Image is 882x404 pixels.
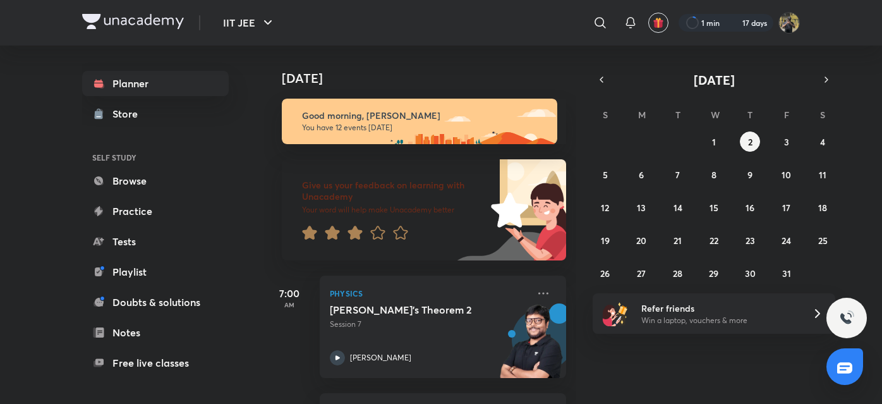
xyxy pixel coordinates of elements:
[748,136,752,148] abbr: October 2, 2025
[603,301,628,326] img: referral
[704,164,724,185] button: October 8, 2025
[601,235,610,247] abbr: October 19, 2025
[215,10,283,35] button: IIT JEE
[648,13,668,33] button: avatar
[745,267,756,279] abbr: October 30, 2025
[675,109,680,121] abbr: Tuesday
[674,202,682,214] abbr: October 14, 2025
[302,123,546,133] p: You have 12 events [DATE]
[82,101,229,126] a: Store
[82,71,229,96] a: Planner
[776,132,797,152] button: October 3, 2025
[595,230,615,250] button: October 19, 2025
[813,230,833,250] button: October 25, 2025
[330,286,528,301] p: Physics
[82,350,229,376] a: Free live classes
[610,71,818,89] button: [DATE]
[653,17,664,28] img: avatar
[784,109,789,121] abbr: Friday
[82,14,184,32] a: Company Logo
[448,159,566,260] img: feedback_image
[600,267,610,279] abbr: October 26, 2025
[704,263,724,283] button: October 29, 2025
[631,164,651,185] button: October 6, 2025
[818,202,827,214] abbr: October 18, 2025
[637,267,646,279] abbr: October 27, 2025
[330,303,487,316] h5: Gauss's Theorem 2
[668,197,688,217] button: October 14, 2025
[782,235,791,247] abbr: October 24, 2025
[747,169,752,181] abbr: October 9, 2025
[712,136,716,148] abbr: October 1, 2025
[711,169,716,181] abbr: October 8, 2025
[747,109,752,121] abbr: Thursday
[776,263,797,283] button: October 31, 2025
[820,136,825,148] abbr: October 4, 2025
[813,132,833,152] button: October 4, 2025
[302,110,546,121] h6: Good morning, [PERSON_NAME]
[813,197,833,217] button: October 18, 2025
[839,310,854,326] img: ttu
[819,169,826,181] abbr: October 11, 2025
[710,202,718,214] abbr: October 15, 2025
[746,235,755,247] abbr: October 23, 2025
[704,132,724,152] button: October 1, 2025
[82,290,229,315] a: Doubts & solutions
[776,230,797,250] button: October 24, 2025
[668,263,688,283] button: October 28, 2025
[710,235,718,247] abbr: October 22, 2025
[784,136,789,148] abbr: October 3, 2025
[704,230,724,250] button: October 22, 2025
[264,301,315,309] p: AM
[637,202,646,214] abbr: October 13, 2025
[497,303,566,391] img: unacademy
[603,169,608,181] abbr: October 5, 2025
[727,16,740,29] img: streak
[641,302,797,315] h6: Refer friends
[82,320,229,345] a: Notes
[636,235,646,247] abbr: October 20, 2025
[740,197,760,217] button: October 16, 2025
[302,205,486,215] p: Your word will help make Unacademy better
[813,164,833,185] button: October 11, 2025
[282,99,557,144] img: morning
[601,202,609,214] abbr: October 12, 2025
[82,147,229,168] h6: SELF STUDY
[641,315,797,326] p: Win a laptop, vouchers & more
[82,229,229,254] a: Tests
[603,109,608,121] abbr: Sunday
[82,168,229,193] a: Browse
[639,169,644,181] abbr: October 6, 2025
[668,164,688,185] button: October 7, 2025
[674,235,682,247] abbr: October 21, 2025
[782,267,791,279] abbr: October 31, 2025
[302,180,486,202] h6: Give us your feedback on learning with Unacademy
[709,267,718,279] abbr: October 29, 2025
[638,109,646,121] abbr: Monday
[82,259,229,285] a: Playlist
[782,169,791,181] abbr: October 10, 2025
[82,199,229,224] a: Practice
[282,71,579,86] h4: [DATE]
[711,109,720,121] abbr: Wednesday
[350,352,411,364] p: [PERSON_NAME]
[595,263,615,283] button: October 26, 2025
[631,263,651,283] button: October 27, 2025
[740,230,760,250] button: October 23, 2025
[694,71,735,89] span: [DATE]
[112,106,145,121] div: Store
[704,197,724,217] button: October 15, 2025
[264,286,315,301] h5: 7:00
[675,169,680,181] abbr: October 7, 2025
[631,230,651,250] button: October 20, 2025
[820,109,825,121] abbr: Saturday
[776,197,797,217] button: October 17, 2025
[595,197,615,217] button: October 12, 2025
[818,235,828,247] abbr: October 25, 2025
[673,267,682,279] abbr: October 28, 2025
[776,164,797,185] button: October 10, 2025
[746,202,754,214] abbr: October 16, 2025
[631,197,651,217] button: October 13, 2025
[740,164,760,185] button: October 9, 2025
[782,202,790,214] abbr: October 17, 2025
